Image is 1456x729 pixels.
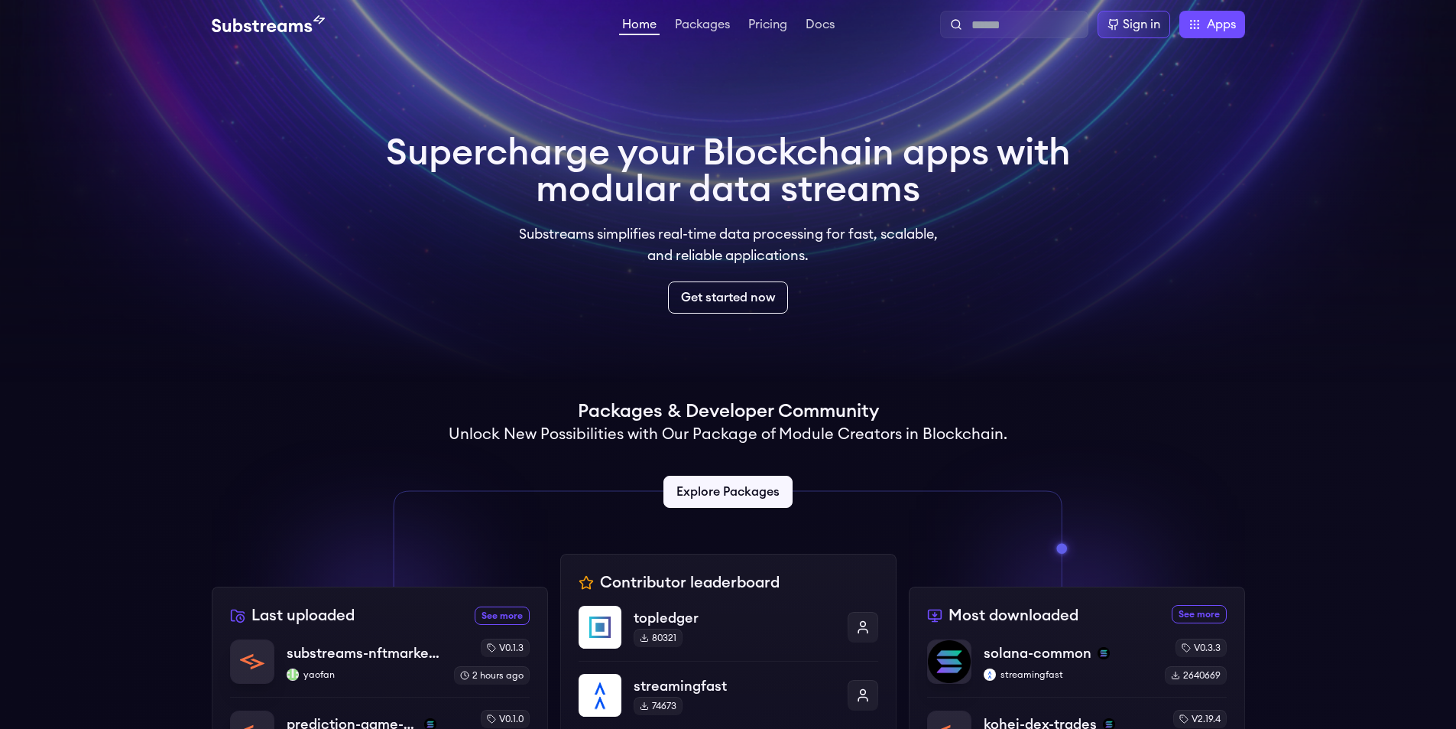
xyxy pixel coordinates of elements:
div: 80321 [634,629,683,647]
img: topledger [579,606,621,649]
img: Substream's logo [212,15,325,34]
img: substreams-nftmarketplace [231,640,274,683]
a: Docs [803,18,838,34]
img: streamingfast [984,669,996,681]
a: Home [619,18,660,35]
p: substreams-nftmarketplace [287,643,442,664]
span: Apps [1207,15,1236,34]
a: Pricing [745,18,790,34]
a: substreams-nftmarketplacesubstreams-nftmarketplaceyaofanyaofanv0.1.32 hours ago [230,639,530,697]
h1: Packages & Developer Community [578,399,879,424]
a: See more recently uploaded packages [475,607,530,625]
p: solana-common [984,643,1091,664]
p: yaofan [287,669,442,681]
a: Explore Packages [663,476,793,508]
div: v2.19.4 [1173,710,1227,728]
div: 74673 [634,697,683,715]
div: Sign in [1123,15,1160,34]
p: Substreams simplifies real-time data processing for fast, scalable, and reliable applications. [508,223,949,266]
a: See more most downloaded packages [1172,605,1227,623]
a: streamingfaststreamingfast74673 [579,661,878,729]
p: topledger [634,607,835,629]
div: 2640669 [1165,666,1227,685]
div: v0.3.3 [1176,639,1227,657]
a: Packages [672,18,733,34]
p: streamingfast [984,669,1153,681]
h2: Unlock New Possibilities with Our Package of Module Creators in Blockchain. [449,424,1007,445]
h1: Supercharge your Blockchain apps with modular data streams [386,135,1071,208]
a: topledgertopledger80321 [579,606,878,661]
div: v0.1.0 [481,710,530,728]
img: solana-common [928,640,971,683]
p: streamingfast [634,675,835,697]
a: Sign in [1098,11,1170,38]
a: solana-commonsolana-commonsolanastreamingfaststreamingfastv0.3.32640669 [927,639,1227,697]
img: solana [1098,647,1110,659]
img: yaofan [287,669,299,681]
div: 2 hours ago [454,666,530,685]
img: streamingfast [579,674,621,717]
a: Get started now [668,282,788,314]
div: v0.1.3 [481,639,530,657]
